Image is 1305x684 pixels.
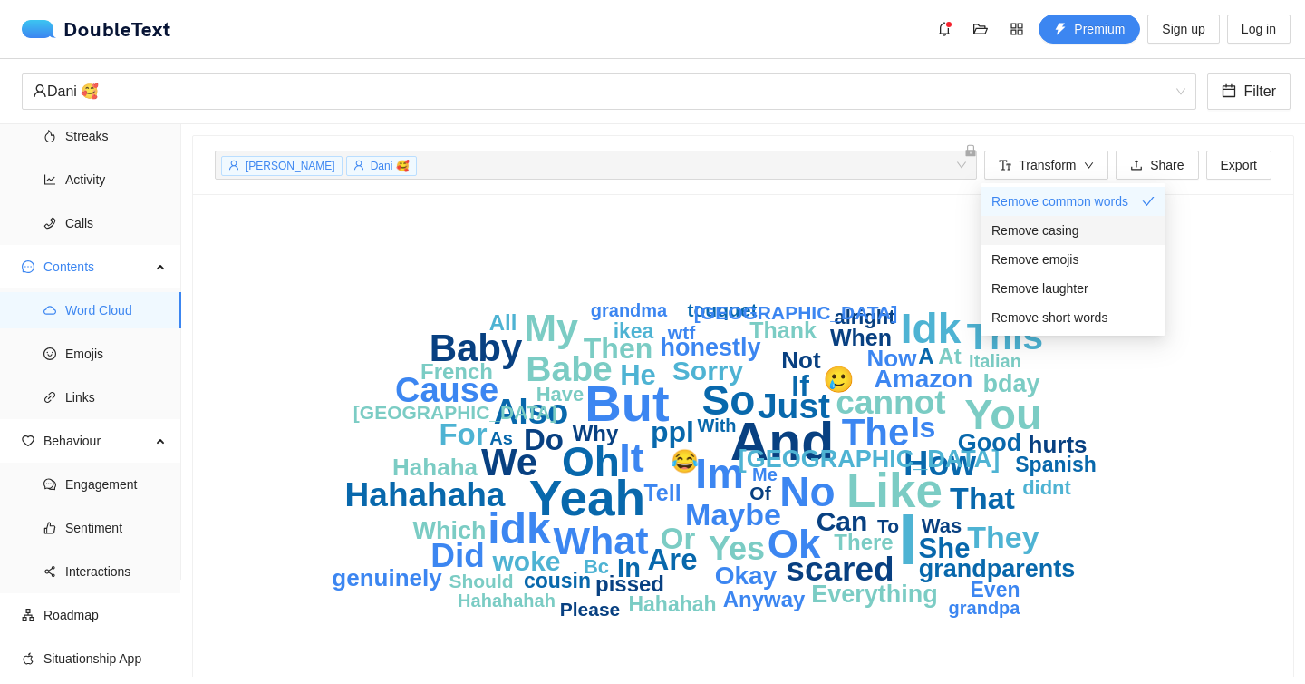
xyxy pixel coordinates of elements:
span: Share [1150,155,1184,175]
text: My [524,306,578,349]
span: thunderbolt [1054,23,1067,37]
span: Links [65,379,167,415]
button: Sign up [1147,15,1219,44]
span: message [22,260,34,273]
span: upload [1130,159,1143,173]
text: Hahahaha [345,476,506,513]
text: Baby [430,327,523,369]
text: There [834,530,893,554]
text: 😂 [671,447,700,475]
span: smile [43,347,56,360]
text: This [967,316,1043,357]
text: How [904,445,977,483]
span: comment [43,478,56,491]
button: Export [1206,151,1271,180]
text: Spanish [1015,453,1096,476]
text: idk [488,504,551,552]
text: Then [584,332,652,365]
button: uploadShare [1116,151,1198,180]
text: Not [781,347,821,374]
text: That [950,481,1015,515]
text: grandparents [919,555,1076,582]
text: hurts [1029,431,1087,458]
span: Dani 🥰 [371,160,410,172]
text: When [830,325,892,350]
span: user [353,160,364,171]
span: Interactions [65,553,167,590]
text: Okay [715,562,778,590]
span: user [228,160,239,171]
span: link [43,391,56,404]
text: Idk [901,305,962,352]
span: Premium [1074,19,1125,39]
text: For [439,417,487,451]
text: You [964,390,1041,438]
text: woke [491,546,560,576]
span: folder-open [967,22,994,36]
button: folder-open [966,15,995,44]
text: scared [786,551,894,588]
text: Please [560,599,621,620]
text: I [898,499,918,580]
text: Bc [584,555,609,578]
text: Did [430,537,485,574]
span: [PERSON_NAME] [246,160,335,172]
span: calendar [1222,83,1236,101]
span: Sign up [1162,19,1204,39]
text: If [791,369,809,402]
text: At [938,344,961,368]
text: They [967,520,1039,554]
span: heart [22,435,34,447]
text: Of [749,483,771,503]
text: She [919,533,971,564]
text: Now [867,345,918,372]
text: Or [661,522,696,555]
text: Should [449,571,513,591]
span: fire [43,130,56,142]
span: Engagement [65,466,167,503]
text: So [702,376,756,424]
text: Just [758,386,830,425]
text: No [779,468,835,515]
text: [GEOGRAPHIC_DATA] [739,445,1000,473]
text: Even [971,578,1020,601]
text: Why [573,421,619,445]
span: down [1084,161,1095,172]
span: Activity [65,161,167,198]
span: Dani 🥰 [33,74,1185,109]
button: calendarFilter [1207,73,1290,110]
span: appstore [1003,22,1030,36]
text: genuinely [332,564,442,591]
span: Export [1221,155,1257,175]
text: Tell [643,480,681,505]
text: bday [982,370,1039,397]
text: Hahahah [628,592,716,616]
text: In [617,553,641,582]
text: ppl [651,415,694,448]
span: Sentiment [65,510,167,546]
button: appstore [1002,15,1031,44]
span: Emojis [65,336,167,372]
span: Streaks [65,118,167,154]
text: A [918,344,933,368]
span: Remove short words [991,308,1107,327]
text: Hahahahah [458,591,556,611]
span: Calls [65,205,167,241]
text: Amazon [875,365,973,393]
text: Everything [811,581,938,608]
div: Dani 🥰 [33,74,1169,109]
span: Log in [1242,19,1276,39]
text: wtf [667,322,696,343]
text: grandma [591,300,668,320]
button: thunderboltPremium [1039,15,1140,44]
text: Anyway [723,587,806,611]
text: pissed [595,572,664,596]
text: cannot [836,384,945,421]
text: Cause [395,371,498,409]
text: Italian [969,351,1021,371]
span: Transform [1019,155,1076,175]
button: bell [930,15,959,44]
text: Can [817,506,868,536]
div: DoubleText [22,20,171,38]
text: Babe [526,349,612,388]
